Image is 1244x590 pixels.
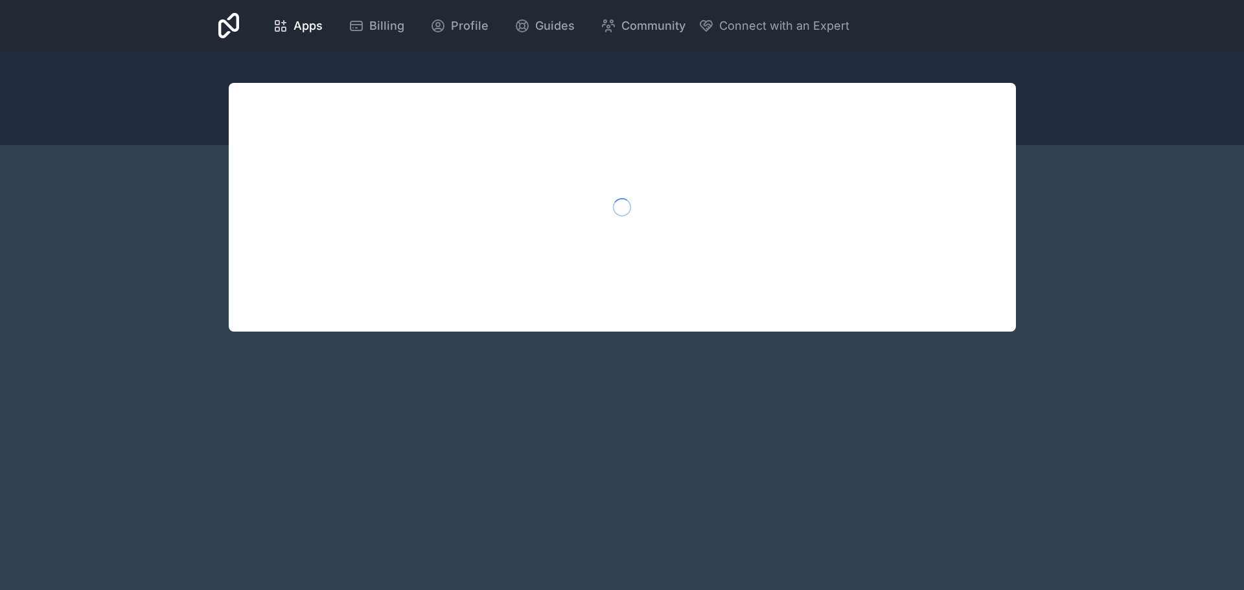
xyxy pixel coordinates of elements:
a: Apps [262,12,333,40]
a: Billing [338,12,415,40]
a: Profile [420,12,499,40]
span: Profile [451,17,489,35]
span: Community [621,17,685,35]
a: Guides [504,12,585,40]
span: Billing [369,17,404,35]
span: Connect with an Expert [719,17,849,35]
span: Apps [294,17,323,35]
span: Guides [535,17,575,35]
a: Community [590,12,696,40]
button: Connect with an Expert [698,17,849,35]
